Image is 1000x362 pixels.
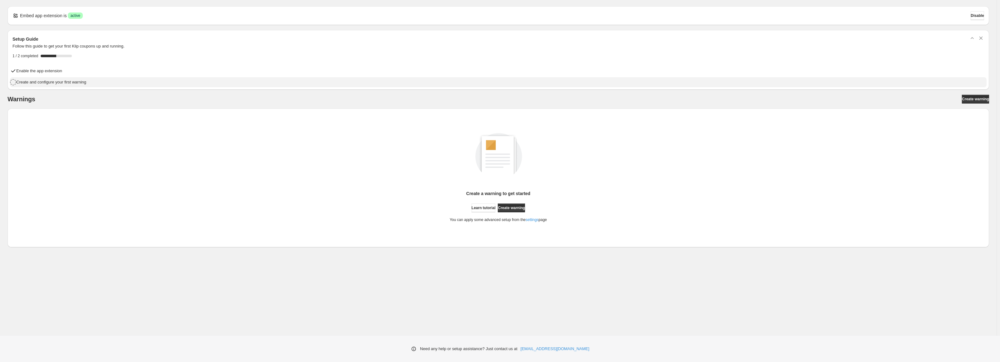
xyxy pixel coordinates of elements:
a: Create warning [962,95,989,103]
p: Follow this guide to get your first Klip coupons up and running. [12,43,984,49]
span: Create warning [962,97,989,102]
a: Learn tutorial [472,204,496,212]
h4: Enable the app extension [16,68,62,74]
span: active [70,13,80,18]
p: You can apply some advanced setup from the page [450,217,547,222]
a: Create warning [498,204,525,212]
span: 1 / 2 completed [12,53,38,58]
a: [EMAIL_ADDRESS][DOMAIN_NAME] [521,346,589,352]
p: Embed app extension is [20,13,67,19]
span: Disable [971,13,984,18]
p: Create a warning to get started [466,190,530,197]
a: settings [526,218,538,222]
h4: Create and configure your first warning [16,79,86,85]
h3: Setup Guide [12,36,38,42]
button: Disable [971,11,984,20]
span: Create warning [498,205,525,210]
h2: Warnings [7,95,35,103]
span: Learn tutorial [472,205,496,210]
